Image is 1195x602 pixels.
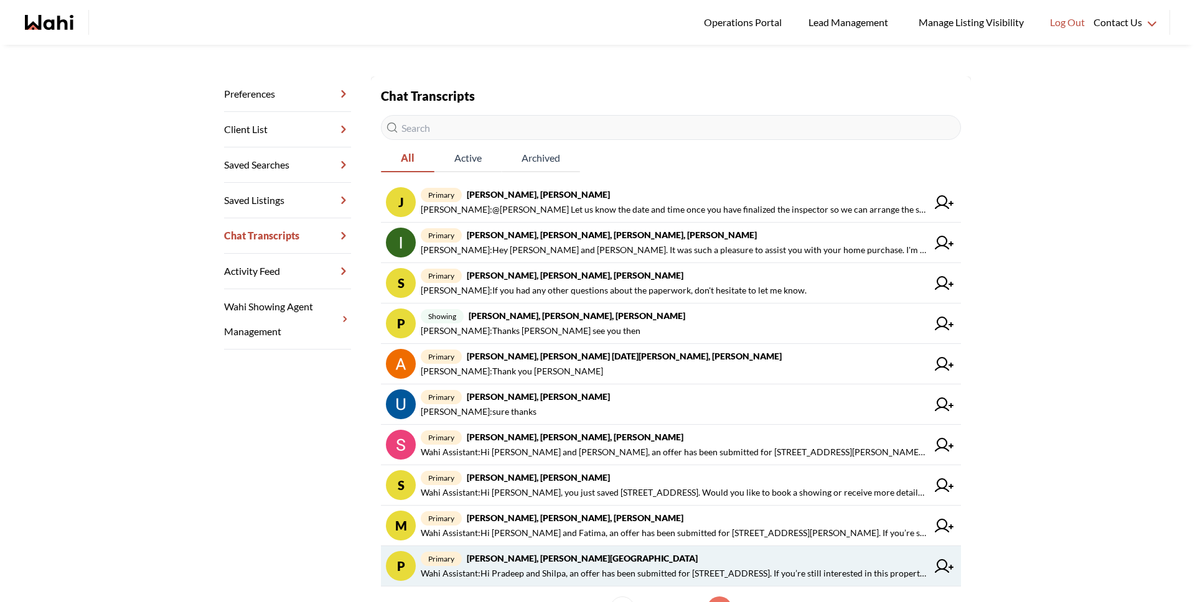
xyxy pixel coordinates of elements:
[469,310,685,321] strong: [PERSON_NAME], [PERSON_NAME], [PERSON_NAME]
[421,404,537,419] span: [PERSON_NAME] : sure thanks
[421,283,807,298] span: [PERSON_NAME] : If you had any other questions about the paperwork, don't hesitate to let me know.
[421,243,927,257] span: [PERSON_NAME] : Hey [PERSON_NAME] and [PERSON_NAME]. It was such a pleasure to assist you with yo...
[386,308,416,338] div: P
[467,512,683,523] strong: [PERSON_NAME], [PERSON_NAME], [PERSON_NAME]
[381,546,961,586] a: Pprimary[PERSON_NAME], [PERSON_NAME][GEOGRAPHIC_DATA]Wahi Assistant:Hi Pradeep and Shilpa, an off...
[421,552,462,566] span: primary
[386,389,416,419] img: chat avatar
[421,269,462,283] span: primary
[381,145,434,171] span: All
[381,182,961,223] a: Jprimary[PERSON_NAME], [PERSON_NAME][PERSON_NAME]:@[PERSON_NAME] Let us know the date and time on...
[386,228,416,257] img: chat avatar
[467,229,757,240] strong: [PERSON_NAME], [PERSON_NAME], [PERSON_NAME], [PERSON_NAME]
[467,270,683,280] strong: [PERSON_NAME], [PERSON_NAME], [PERSON_NAME]
[224,289,351,350] a: Wahi Showing Agent Management
[434,145,502,172] button: Active
[386,551,416,581] div: P
[434,145,502,171] span: Active
[467,432,683,442] strong: [PERSON_NAME], [PERSON_NAME], [PERSON_NAME]
[421,309,464,323] span: showing
[502,145,580,172] button: Archived
[224,218,351,254] a: Chat Transcripts
[502,145,580,171] span: Archived
[386,187,416,217] div: J
[25,15,73,30] a: Wahi homepage
[421,566,927,581] span: Wahi Assistant : Hi Pradeep and Shilpa, an offer has been submitted for [STREET_ADDRESS]. If you’...
[224,254,351,289] a: Activity Feed
[381,88,475,103] strong: Chat Transcripts
[421,471,462,485] span: primary
[381,425,961,465] a: primary[PERSON_NAME], [PERSON_NAME], [PERSON_NAME]Wahi Assistant:Hi [PERSON_NAME] and [PERSON_NAM...
[421,430,462,445] span: primary
[381,465,961,506] a: Sprimary[PERSON_NAME], [PERSON_NAME]Wahi Assistant:Hi [PERSON_NAME], you just saved [STREET_ADDRE...
[386,349,416,379] img: chat avatar
[467,391,610,402] strong: [PERSON_NAME], [PERSON_NAME]
[421,202,927,217] span: [PERSON_NAME] : @[PERSON_NAME] Let us know the date and time once you have finalized the inspecto...
[224,76,351,112] a: Preferences
[224,183,351,218] a: Saved Listings
[467,351,782,361] strong: [PERSON_NAME], [PERSON_NAME] [DATE][PERSON_NAME], [PERSON_NAME]
[704,14,786,30] span: Operations Portal
[467,189,610,200] strong: [PERSON_NAME], [PERSON_NAME]
[421,323,640,338] span: [PERSON_NAME] : Thanks [PERSON_NAME] see you then
[421,511,462,526] span: primary
[381,145,434,172] button: All
[386,268,416,298] div: S
[381,303,961,344] a: Pshowing[PERSON_NAME], [PERSON_NAME], [PERSON_NAME][PERSON_NAME]:Thanks [PERSON_NAME] see you then
[467,472,610,483] strong: [PERSON_NAME], [PERSON_NAME]
[224,147,351,183] a: Saved Searches
[1050,14,1085,30] span: Log Out
[467,553,698,563] strong: [PERSON_NAME], [PERSON_NAME][GEOGRAPHIC_DATA]
[381,384,961,425] a: primary[PERSON_NAME], [PERSON_NAME][PERSON_NAME]:sure thanks
[421,445,927,460] span: Wahi Assistant : Hi [PERSON_NAME] and [PERSON_NAME], an offer has been submitted for [STREET_ADDR...
[421,485,927,500] span: Wahi Assistant : Hi [PERSON_NAME], you just saved [STREET_ADDRESS]. Would you like to book a show...
[915,14,1028,30] span: Manage Listing Visibility
[421,188,462,202] span: primary
[808,14,893,30] span: Lead Management
[421,364,603,379] span: [PERSON_NAME] : Thank you [PERSON_NAME]
[386,430,416,460] img: chat avatar
[381,344,961,384] a: primary[PERSON_NAME], [PERSON_NAME] [DATE][PERSON_NAME], [PERSON_NAME][PERSON_NAME]:Thank you [PE...
[421,350,462,364] span: primary
[386,511,416,540] div: M
[381,506,961,546] a: Mprimary[PERSON_NAME], [PERSON_NAME], [PERSON_NAME]Wahi Assistant:Hi [PERSON_NAME] and Fatima, an...
[381,263,961,303] a: Sprimary[PERSON_NAME], [PERSON_NAME], [PERSON_NAME][PERSON_NAME]:If you had any other questions a...
[421,526,927,540] span: Wahi Assistant : Hi [PERSON_NAME] and Fatima, an offer has been submitted for [STREET_ADDRESS][PE...
[224,112,351,147] a: Client List
[381,223,961,263] a: primary[PERSON_NAME], [PERSON_NAME], [PERSON_NAME], [PERSON_NAME][PERSON_NAME]:Hey [PERSON_NAME] ...
[421,390,462,404] span: primary
[421,228,462,243] span: primary
[381,115,961,140] input: Search
[386,470,416,500] div: S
